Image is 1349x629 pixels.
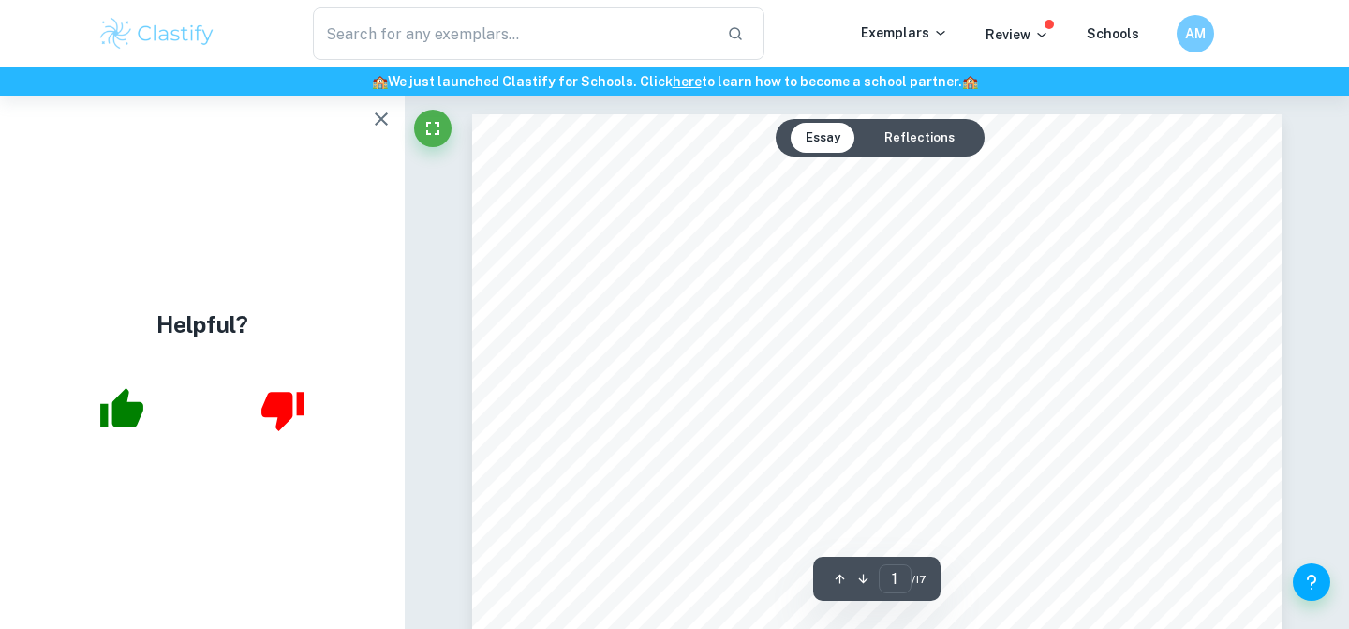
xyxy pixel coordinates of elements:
span: pressure on men to conform to traditional masculine ideals in [PERSON_NAME] [571,410,1193,428]
p: Review [986,24,1049,45]
button: AM [1177,15,1214,52]
h6: AM [1185,23,1207,44]
span: English Language and Literature [750,534,1022,553]
a: here [673,74,702,89]
button: Help and Feedback [1293,563,1330,601]
button: Fullscreen [414,110,452,147]
span: of masculinities help to explain the [905,366,1172,384]
p: Exemplars [861,22,948,43]
span: 🏫 [372,74,388,89]
button: Reflections [869,123,970,153]
span: / 17 [912,571,926,588]
span: novel [808,454,850,472]
a: Schools [1087,26,1139,41]
h6: We just launched Clastify for Schools. Click to learn how to become a school partner. [4,71,1345,92]
span: 🏫 [962,74,978,89]
button: Essay [791,123,855,153]
input: Search for any exemplars... [313,7,712,60]
img: Clastify logo [97,15,216,52]
span: Fight Club [854,453,938,472]
span: Dynamics of Masculine Hierarchy in [PERSON_NAME] Palahniuk9s Fight [592,272,1273,293]
span: In what ways does R.W. Connell9s theory [582,366,900,384]
h4: Helpful? [156,307,248,341]
span: ? [938,454,946,472]
span: Club [855,296,899,318]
